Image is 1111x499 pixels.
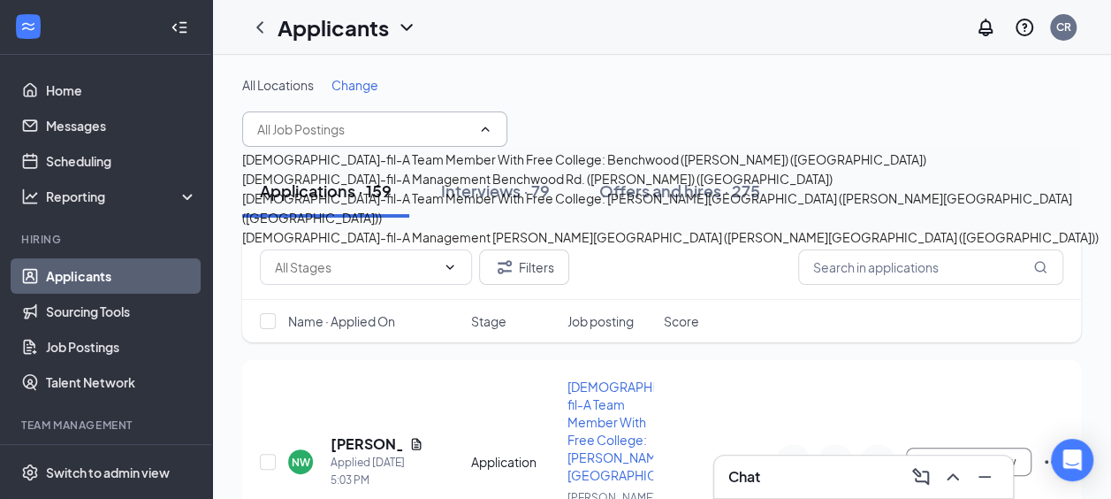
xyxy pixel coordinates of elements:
[288,312,395,330] span: Name · Applied On
[907,463,935,491] button: ComposeMessage
[46,143,197,179] a: Scheduling
[21,418,194,433] div: Team Management
[479,249,569,285] button: Filter Filters
[242,188,1111,227] div: [DEMOGRAPHIC_DATA]-fil-A Team Member With Free College: [PERSON_NAME][GEOGRAPHIC_DATA] ([PERSON_N...
[171,19,188,36] svg: Collapse
[46,329,197,365] a: Job Postings
[46,294,197,329] a: Sourcing Tools
[494,257,515,278] svg: Filter
[1056,19,1071,35] div: CR
[567,312,634,330] span: Job posting
[242,77,314,93] span: All Locations
[974,466,995,487] svg: Minimize
[798,249,1063,285] input: Search in applications
[728,467,760,487] h3: Chat
[46,365,197,400] a: Talent Network
[1042,451,1063,472] svg: Ellipses
[1033,260,1047,274] svg: MagnifyingGlass
[1014,17,1035,38] svg: QuestionInfo
[21,188,39,205] svg: Analysis
[249,17,270,38] svg: ChevronLeft
[443,260,457,274] svg: ChevronDown
[278,12,389,42] h1: Applicants
[471,312,506,330] span: Stage
[275,257,436,277] input: All Stages
[471,453,557,471] div: Application
[257,119,471,139] input: All Job Postings
[292,455,310,470] div: NW
[46,108,197,143] a: Messages
[939,463,967,491] button: ChevronUp
[942,466,963,487] svg: ChevronUp
[46,73,197,108] a: Home
[21,232,194,247] div: Hiring
[1051,439,1093,481] div: Open Intercom Messenger
[242,150,926,169] div: [DEMOGRAPHIC_DATA]-fil-A Team Member With Free College: Benchwood ([PERSON_NAME]) ([GEOGRAPHIC_DA...
[970,463,999,491] button: Minimize
[331,454,423,489] div: Applied [DATE] 5:03 PM
[19,18,37,35] svg: WorkstreamLogo
[21,464,39,481] svg: Settings
[409,437,423,451] svg: Document
[46,188,198,205] div: Reporting
[910,466,932,487] svg: ComposeMessage
[906,448,1031,476] button: Schedule Interview
[664,312,699,330] span: Score
[396,17,417,38] svg: ChevronDown
[331,77,378,93] span: Change
[46,258,197,294] a: Applicants
[567,379,711,483] span: [DEMOGRAPHIC_DATA]-fil-A Team Member With Free College: [PERSON_NAME][GEOGRAPHIC_DATA]
[331,434,402,454] h5: [PERSON_NAME]
[242,169,833,188] div: [DEMOGRAPHIC_DATA]-fil-A Management Benchwood Rd. ([PERSON_NAME]) ([GEOGRAPHIC_DATA])
[242,227,1099,247] div: [DEMOGRAPHIC_DATA]-fil-A Management [PERSON_NAME][GEOGRAPHIC_DATA] ([PERSON_NAME][GEOGRAPHIC_DATA...
[975,17,996,38] svg: Notifications
[478,122,492,136] svg: ChevronUp
[46,464,170,481] div: Switch to admin view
